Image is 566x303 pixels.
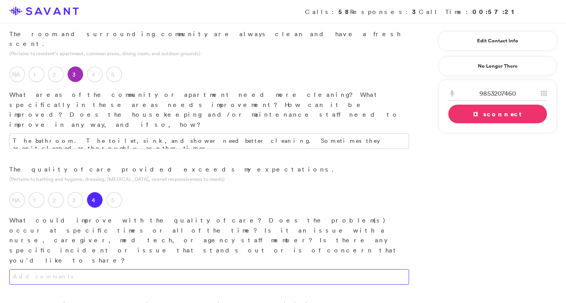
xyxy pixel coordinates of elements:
label: NA [9,192,25,208]
strong: 3 [412,7,419,16]
label: 2 [48,192,64,208]
p: (Pertains to bathing and hygiene, dressing, [MEDICAL_DATA], overall responsiveness to needs) [9,175,409,183]
label: 3 [68,192,83,208]
a: Disconnect [448,105,547,123]
label: NA [9,67,25,82]
p: What areas of the community or apartment need more cleaning? What specifically in these areas nee... [9,90,409,130]
label: 3 [68,67,83,82]
p: The quality of care provided exceeds my expectations. [9,165,409,175]
label: 2 [48,67,64,82]
label: 1 [29,67,44,82]
a: No Longer There [439,56,557,76]
a: Edit Contact Info [448,35,547,47]
label: 5 [106,67,122,82]
label: 5 [106,192,122,208]
strong: 00:57:21 [472,7,518,16]
strong: 58 [338,7,350,16]
label: 4 [87,192,103,208]
label: 1 [29,192,44,208]
label: 4 [87,67,103,82]
p: The room and surrounding community are always clean and have a fresh scent. [9,29,409,49]
p: (Pertains to resident's apartment, common areas, dining room, and outdoor grounds) [9,50,409,57]
p: What could improve with the quality of care? Does the problem(s) occur at specific times or all o... [9,215,409,265]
